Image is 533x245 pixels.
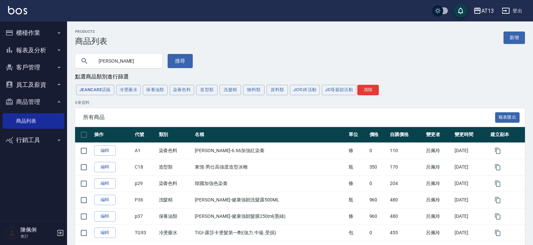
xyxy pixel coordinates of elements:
[368,175,389,192] td: 0
[133,159,157,175] td: C18
[424,225,453,241] td: 呂佩玲
[133,127,157,143] th: 代號
[94,178,116,189] a: 編輯
[347,192,368,208] td: 瓶
[193,208,347,225] td: [PERSON_NAME]-健康強韌髮膜250ml(墨綠)
[196,85,218,95] button: 造型類
[453,127,489,143] th: 變更時間
[424,142,453,159] td: 呂佩玲
[75,37,107,46] h3: 商品列表
[453,192,489,208] td: [DATE]
[388,225,424,241] td: 455
[322,85,356,95] button: JC母親節活動
[157,175,193,192] td: 染膏色料
[93,127,133,143] th: 操作
[3,113,64,129] a: 商品列表
[94,145,116,156] a: 編輯
[388,208,424,225] td: 480
[193,225,347,241] td: TIGI-露莎卡燙髮第一劑(強力.中級.受損)
[471,4,496,18] button: AT13
[495,114,520,120] a: 報表匯出
[388,142,424,159] td: 110
[388,175,424,192] td: 204
[347,127,368,143] th: 單位
[94,211,116,222] a: 編輯
[157,225,193,241] td: 冷燙藥水
[170,85,194,95] button: 染膏色料
[220,85,241,95] button: 洗髮精
[3,76,64,94] button: 員工及薪資
[453,175,489,192] td: [DATE]
[347,225,368,241] td: 包
[424,127,453,143] th: 變更者
[157,142,193,159] td: 染膏色料
[347,208,368,225] td: 條
[157,208,193,225] td: 保養油類
[157,127,193,143] th: 類別
[3,24,64,42] button: 櫃檯作業
[499,5,525,17] button: 登出
[94,228,116,238] a: 編輯
[83,114,495,121] span: 所有商品
[8,6,27,14] img: Logo
[193,142,347,159] td: [PERSON_NAME]-6.66加強紅染膏
[133,142,157,159] td: A1
[116,85,141,95] button: 冷燙藥水
[3,131,64,149] button: 行銷工具
[94,195,116,205] a: 編輯
[357,85,379,95] button: 清除
[3,93,64,111] button: 商品管理
[20,227,55,233] h5: 陳佩俐
[347,175,368,192] td: 條
[76,85,114,95] button: JeanCare店販
[388,159,424,175] td: 170
[495,112,520,123] button: 報表匯出
[388,192,424,208] td: 480
[193,127,347,143] th: 名稱
[368,142,389,159] td: 0
[424,175,453,192] td: 呂佩玲
[133,192,157,208] td: P36
[424,192,453,208] td: 呂佩玲
[168,54,193,68] button: 搜尋
[266,85,288,95] button: 資料類
[347,159,368,175] td: 瓶
[453,225,489,241] td: [DATE]
[94,52,157,70] input: 搜尋關鍵字
[504,32,525,44] a: 新增
[454,4,467,17] button: save
[75,73,525,80] div: 點選商品類別進行篩選
[368,225,389,241] td: 0
[133,208,157,225] td: p37
[453,159,489,175] td: [DATE]
[290,85,320,95] button: JC年終活動
[368,192,389,208] td: 960
[453,142,489,159] td: [DATE]
[424,208,453,225] td: 呂佩玲
[157,159,193,175] td: 造型類
[133,225,157,241] td: TG93
[3,42,64,59] button: 報表及分析
[368,208,389,225] td: 960
[75,29,107,34] h2: Products
[133,175,157,192] td: p29
[193,192,347,208] td: [PERSON_NAME]-健康強韌洗髮露500ML
[193,175,347,192] td: 韓國加強色染膏
[347,142,368,159] td: 條
[489,127,525,143] th: 建立副本
[5,226,19,240] img: Person
[481,7,494,15] div: AT13
[157,192,193,208] td: 洗髮精
[243,85,264,95] button: 物料類
[20,233,55,239] p: 會計
[368,159,389,175] td: 350
[193,159,347,175] td: 東憶-男仕高強度造型冰雕
[143,85,168,95] button: 保養油類
[453,208,489,225] td: [DATE]
[75,100,525,106] p: 6 筆資料
[94,162,116,172] a: 編輯
[424,159,453,175] td: 呂佩玲
[388,127,424,143] th: 自購價格
[368,127,389,143] th: 價格
[3,59,64,76] button: 客戶管理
